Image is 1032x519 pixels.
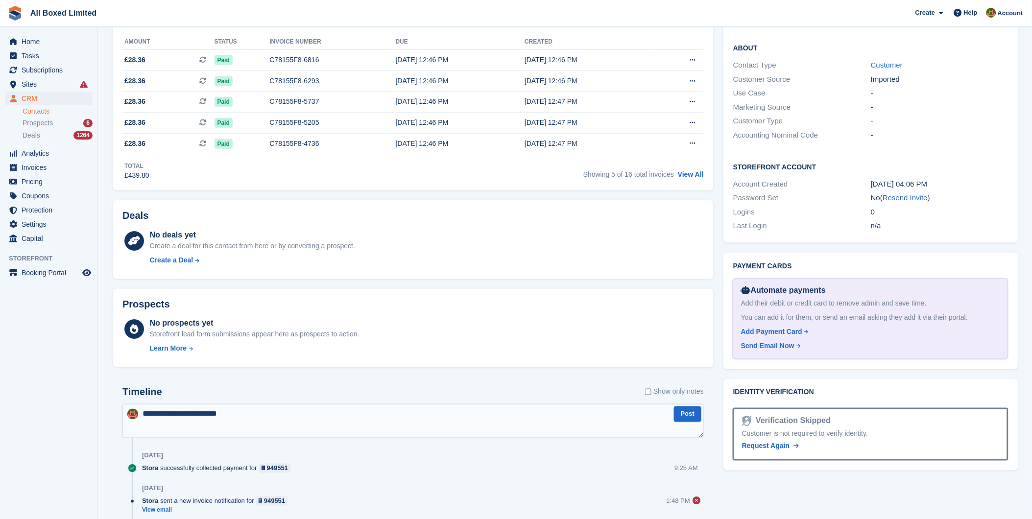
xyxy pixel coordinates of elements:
div: No deals yet [150,229,355,241]
div: £439.80 [124,170,149,181]
span: Invoices [22,161,80,174]
span: Settings [22,217,80,231]
div: Imported [871,74,1008,85]
span: Pricing [22,175,80,189]
div: 949551 [267,464,288,473]
div: No [871,192,1008,204]
span: Showing 5 of 16 total invoices [583,170,674,178]
div: n/a [871,220,1008,232]
span: Capital [22,232,80,245]
div: 6 [83,119,93,127]
div: Account Created [733,179,871,190]
div: C78155F8-5737 [269,96,395,107]
div: No prospects yet [150,317,360,329]
span: Prospects [23,118,53,128]
span: Coupons [22,189,80,203]
h2: Payment cards [733,262,1008,270]
div: 9:25 AM [674,464,698,473]
h2: Prospects [122,299,170,310]
span: Stora [142,496,158,506]
input: Show only notes [645,387,651,397]
a: Add Payment Card [741,327,996,337]
a: menu [5,35,93,48]
span: £28.36 [124,139,145,149]
div: [DATE] 12:46 PM [396,139,525,149]
div: Verification Skipped [752,415,831,427]
div: [DATE] 12:46 PM [396,55,525,65]
a: All Boxed Limited [26,5,100,21]
div: Create a deal for this contact from here or by converting a prospect. [150,241,355,251]
a: Customer [871,61,903,69]
span: Paid [215,55,233,65]
div: C78155F8-6293 [269,76,395,86]
h2: About [733,43,1008,52]
a: Preview store [81,267,93,279]
th: Created [525,34,654,50]
a: View All [678,170,704,178]
div: Customer Source [733,74,871,85]
img: Sharon Hawkins [127,409,138,420]
a: View email [142,506,292,515]
div: Send Email Now [741,341,794,351]
div: Password Set [733,192,871,204]
div: Logins [733,207,871,218]
span: £28.36 [124,55,145,65]
div: [DATE] 12:46 PM [396,118,525,128]
a: menu [5,161,93,174]
a: 949551 [259,464,291,473]
span: Subscriptions [22,63,80,77]
span: £28.36 [124,76,145,86]
div: C78155F8-5205 [269,118,395,128]
div: Last Login [733,220,871,232]
span: Paid [215,97,233,107]
div: [DATE] 04:06 PM [871,179,1008,190]
div: Customer is not required to verify identity. [742,429,999,439]
h2: Storefront Account [733,162,1008,171]
div: 1:48 PM [667,496,690,506]
i: Smart entry sync failures have occurred [80,80,88,88]
span: CRM [22,92,80,105]
div: [DATE] [142,485,163,493]
div: C78155F8-4736 [269,139,395,149]
span: Request Again [742,442,790,450]
a: Prospects 6 [23,118,93,128]
div: [DATE] 12:47 PM [525,118,654,128]
div: 0 [871,207,1008,218]
div: Use Case [733,88,871,99]
div: - [871,102,1008,113]
h2: Timeline [122,387,162,398]
a: 949551 [256,496,288,506]
div: [DATE] 12:46 PM [396,76,525,86]
a: menu [5,63,93,77]
div: [DATE] 12:46 PM [525,76,654,86]
a: menu [5,77,93,91]
a: menu [5,217,93,231]
div: 949551 [264,496,285,506]
a: Create a Deal [150,255,355,265]
div: sent a new invoice notification for [142,496,292,506]
div: Learn More [150,343,187,354]
span: Help [964,8,978,18]
th: Due [396,34,525,50]
span: Home [22,35,80,48]
th: Amount [122,34,215,50]
a: menu [5,92,93,105]
img: Identity Verification Ready [742,416,752,426]
a: menu [5,49,93,63]
div: - [871,130,1008,141]
a: menu [5,189,93,203]
span: Protection [22,203,80,217]
a: menu [5,266,93,280]
span: ( ) [880,193,930,202]
div: Total [124,162,149,170]
span: Tasks [22,49,80,63]
span: Storefront [9,254,97,263]
span: Paid [215,76,233,86]
span: Paid [215,139,233,149]
img: stora-icon-8386f47178a22dfd0bd8f6a31ec36ba5ce8667c1dd55bd0f319d3a0aa187defe.svg [8,6,23,21]
span: Booking Portal [22,266,80,280]
span: Analytics [22,146,80,160]
div: [DATE] [142,452,163,460]
th: Invoice number [269,34,395,50]
a: Contacts [23,107,93,116]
